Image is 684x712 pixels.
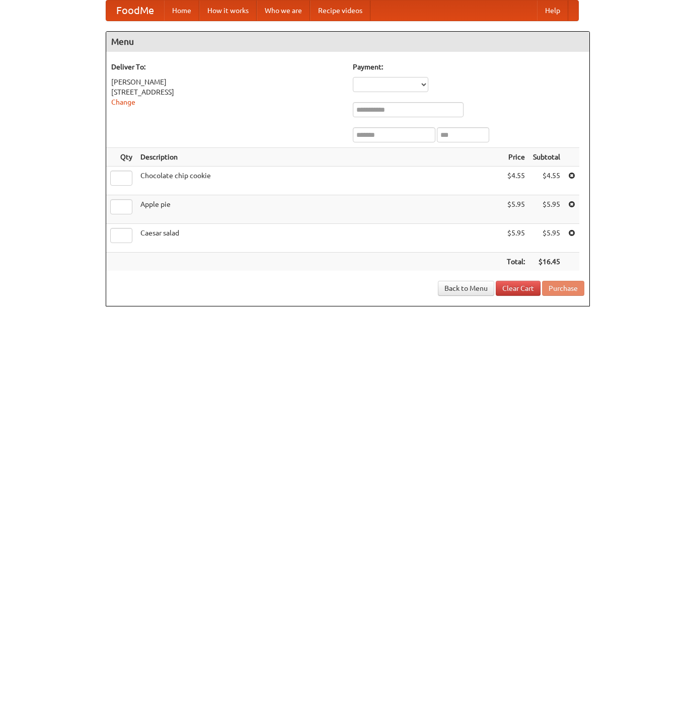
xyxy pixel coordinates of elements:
[496,281,541,296] a: Clear Cart
[136,148,503,167] th: Description
[438,281,494,296] a: Back to Menu
[529,148,564,167] th: Subtotal
[136,195,503,224] td: Apple pie
[537,1,568,21] a: Help
[529,224,564,253] td: $5.95
[353,62,584,72] h5: Payment:
[503,148,529,167] th: Price
[106,32,589,52] h4: Menu
[111,62,343,72] h5: Deliver To:
[529,195,564,224] td: $5.95
[503,195,529,224] td: $5.95
[542,281,584,296] button: Purchase
[503,167,529,195] td: $4.55
[310,1,370,21] a: Recipe videos
[111,77,343,87] div: [PERSON_NAME]
[106,148,136,167] th: Qty
[106,1,164,21] a: FoodMe
[136,167,503,195] td: Chocolate chip cookie
[164,1,199,21] a: Home
[529,253,564,271] th: $16.45
[257,1,310,21] a: Who we are
[199,1,257,21] a: How it works
[503,253,529,271] th: Total:
[111,98,135,106] a: Change
[503,224,529,253] td: $5.95
[136,224,503,253] td: Caesar salad
[529,167,564,195] td: $4.55
[111,87,343,97] div: [STREET_ADDRESS]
